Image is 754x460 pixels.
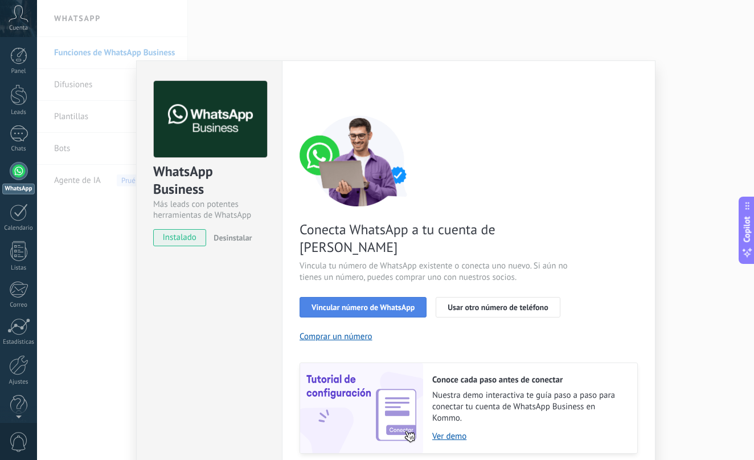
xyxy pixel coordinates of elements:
span: Cuenta [9,25,28,32]
div: WhatsApp Business [153,162,265,199]
div: WhatsApp [2,184,35,194]
span: Conecta WhatsApp a tu cuenta de [PERSON_NAME] [300,221,571,256]
div: Leads [2,109,35,116]
span: instalado [154,229,206,246]
img: logo_main.png [154,81,267,158]
a: Ver demo [432,431,626,442]
button: Comprar un número [300,331,372,342]
button: Vincular número de WhatsApp [300,297,427,317]
img: connect number [300,115,419,206]
div: Estadísticas [2,339,35,346]
span: Vincular número de WhatsApp [312,303,415,311]
div: Correo [2,302,35,309]
span: Desinstalar [214,233,252,243]
div: Panel [2,68,35,75]
div: Ajustes [2,378,35,386]
span: Copilot [741,216,753,242]
h2: Conoce cada paso antes de conectar [432,374,626,385]
button: Usar otro número de teléfono [436,297,560,317]
span: Nuestra demo interactiva te guía paso a paso para conectar tu cuenta de WhatsApp Business en Kommo. [432,390,626,424]
div: Más leads con potentes herramientas de WhatsApp [153,199,265,221]
span: Usar otro número de teléfono [448,303,548,311]
button: Desinstalar [209,229,252,246]
div: Calendario [2,225,35,232]
div: Listas [2,264,35,272]
div: Chats [2,145,35,153]
span: Vincula tu número de WhatsApp existente o conecta uno nuevo. Si aún no tienes un número, puedes c... [300,260,571,283]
